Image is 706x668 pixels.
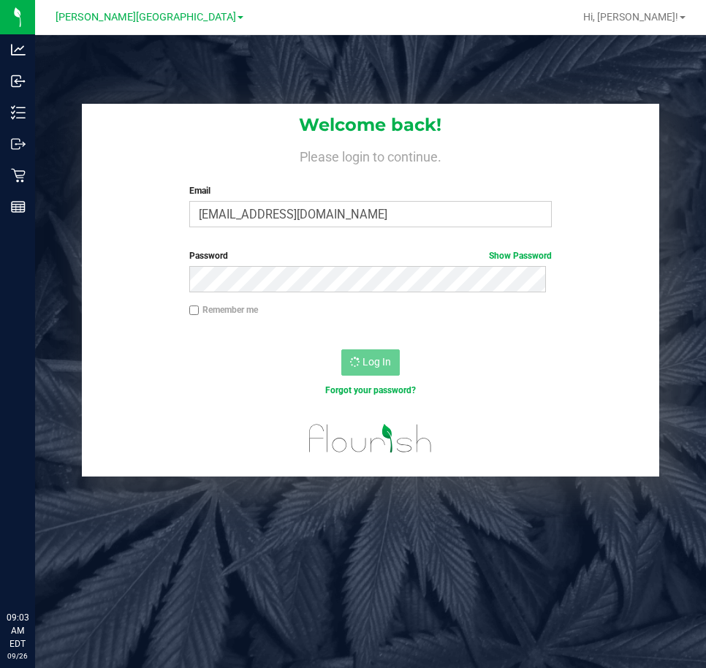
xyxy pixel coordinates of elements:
inline-svg: Outbound [11,137,26,151]
span: [PERSON_NAME][GEOGRAPHIC_DATA] [56,11,236,23]
h1: Welcome back! [82,115,659,134]
button: Log In [341,349,400,376]
a: Forgot your password? [325,385,416,395]
p: 09:03 AM EDT [7,611,29,650]
inline-svg: Inbound [11,74,26,88]
inline-svg: Analytics [11,42,26,57]
inline-svg: Reports [11,200,26,214]
span: Hi, [PERSON_NAME]! [583,11,678,23]
inline-svg: Inventory [11,105,26,120]
a: Show Password [489,251,552,261]
span: Log In [363,356,391,368]
img: flourish_logo.svg [298,412,443,465]
h4: Please login to continue. [82,146,659,164]
p: 09/26 [7,650,29,661]
label: Email [189,184,553,197]
input: Remember me [189,305,200,316]
label: Remember me [189,303,258,316]
inline-svg: Retail [11,168,26,183]
span: Password [189,251,228,261]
